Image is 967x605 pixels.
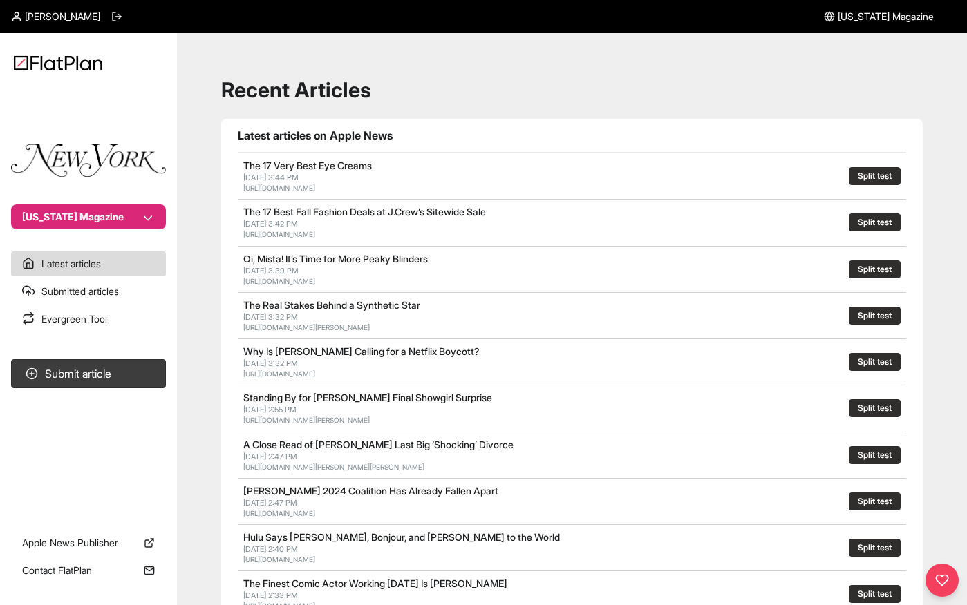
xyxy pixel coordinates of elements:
[243,312,298,322] span: [DATE] 3:32 PM
[11,251,166,276] a: Latest articles
[243,590,298,600] span: [DATE] 2:33 PM
[11,144,166,177] img: Publication Logo
[849,167,901,185] button: Split test
[243,266,299,276] span: [DATE] 3:39 PM
[243,416,370,424] a: [URL][DOMAIN_NAME][PERSON_NAME]
[243,452,297,461] span: [DATE] 2:47 PM
[238,127,906,144] h1: Latest articles on Apple News
[243,405,297,414] span: [DATE] 2:55 PM
[243,439,514,450] a: A Close Read of [PERSON_NAME] Last Big ‘Shocking’ Divorce
[838,10,934,23] span: [US_STATE] Magazine
[243,323,370,332] a: [URL][DOMAIN_NAME][PERSON_NAME]
[243,345,480,357] a: Why Is [PERSON_NAME] Calling for a Netflix Boycott?
[11,279,166,304] a: Submitted articles
[243,253,428,265] a: Oi, Mista! It’s Time for More Peaky Blinders
[243,299,420,311] a: The Real Stakes Behind a Synthetic Star
[849,446,901,464] button: Split test
[243,369,315,378] a: [URL][DOMAIN_NAME]
[243,509,315,517] a: [URL][DOMAIN_NAME]
[243,160,372,171] a: The 17 Very Best Eye Creams
[849,260,901,278] button: Split test
[849,307,901,325] button: Split test
[243,230,315,238] a: [URL][DOMAIN_NAME]
[243,184,315,192] a: [URL][DOMAIN_NAME]
[243,555,315,564] a: [URL][DOMAIN_NAME]
[243,544,298,554] span: [DATE] 2:40 PM
[243,392,492,403] a: Standing By for [PERSON_NAME] Final Showgirl Surprise
[11,10,100,23] a: [PERSON_NAME]
[243,485,498,497] a: [PERSON_NAME] 2024 Coalition Has Already Fallen Apart
[243,277,315,285] a: [URL][DOMAIN_NAME]
[243,498,297,508] span: [DATE] 2:47 PM
[243,173,299,182] span: [DATE] 3:44 PM
[11,204,166,229] button: [US_STATE] Magazine
[243,463,424,471] a: [URL][DOMAIN_NAME][PERSON_NAME][PERSON_NAME]
[849,353,901,371] button: Split test
[11,359,166,388] button: Submit article
[849,399,901,417] button: Split test
[25,10,100,23] span: [PERSON_NAME]
[849,213,901,231] button: Split test
[849,539,901,557] button: Split test
[243,577,507,589] a: The Finest Comic Actor Working [DATE] Is [PERSON_NAME]
[243,531,560,543] a: Hulu Says [PERSON_NAME], Bonjour, and [PERSON_NAME] to the World
[221,77,923,102] h1: Recent Articles
[849,585,901,603] button: Split test
[11,530,166,555] a: Apple News Publisher
[243,219,298,229] span: [DATE] 3:42 PM
[11,558,166,583] a: Contact FlatPlan
[849,492,901,510] button: Split test
[11,307,166,332] a: Evergreen Tool
[243,358,298,368] span: [DATE] 3:32 PM
[243,206,486,218] a: The 17 Best Fall Fashion Deals at J.Crew’s Sitewide Sale
[14,55,102,70] img: Logo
